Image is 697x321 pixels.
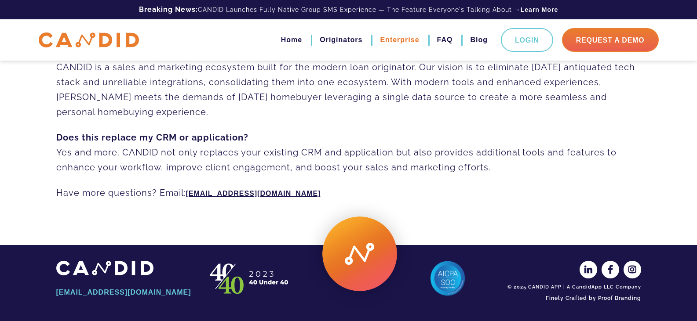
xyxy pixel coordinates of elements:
a: Finely Crafted by Proof Branding [505,291,641,306]
div: © 2025 CANDID APP | A CandidApp LLC Company [505,284,641,291]
a: Login [501,28,553,52]
a: Enterprise [380,32,419,47]
img: CANDID APP [206,261,294,296]
a: Learn More [521,5,558,14]
p: Have more questions? Email: [56,185,641,201]
img: CANDID APP [39,32,139,48]
b: Breaking News: [139,5,198,14]
img: AICPA SOC 2 [430,261,465,296]
a: [EMAIL_ADDRESS][DOMAIN_NAME] [186,190,321,197]
a: Originators [320,32,362,47]
a: Request A Demo [562,28,659,52]
a: FAQ [437,32,453,47]
a: Home [281,32,302,47]
strong: Does this replace my CRM or application? [56,132,248,143]
p: CANDID is a sales and marketing ecosystem built for the modern loan originator. Our vision is to ... [56,45,641,119]
a: Blog [470,32,488,47]
img: CANDID APP [56,261,153,275]
a: [EMAIL_ADDRESS][DOMAIN_NAME] [56,285,193,300]
p: Yes and more. CANDID not only replaces your existing CRM and application but also provides additi... [56,130,641,175]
